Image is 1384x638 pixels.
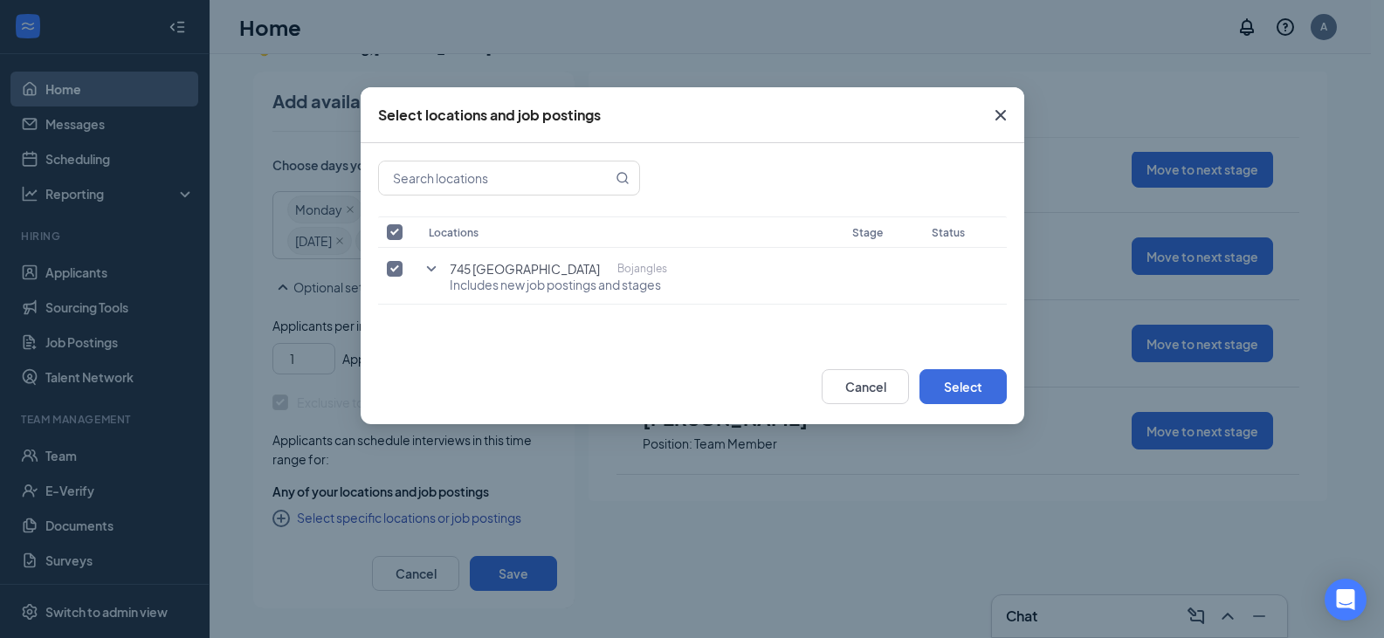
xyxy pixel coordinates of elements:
[922,216,1006,248] th: Status
[379,161,612,195] input: Search locations
[990,105,1011,126] svg: Cross
[919,369,1007,404] button: Select
[450,260,600,278] span: 745 [GEOGRAPHIC_DATA]
[421,258,442,279] svg: SmallChevronDown
[977,87,1024,143] button: Close
[378,106,601,125] div: Select locations and job postings
[843,216,922,248] th: Stage
[617,260,667,278] p: Bojangles
[450,276,667,293] span: Includes new job postings and stages
[420,216,843,248] th: Locations
[1325,579,1367,621] div: Open Intercom Messenger
[616,171,630,185] svg: MagnifyingGlass
[822,369,909,404] button: Cancel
